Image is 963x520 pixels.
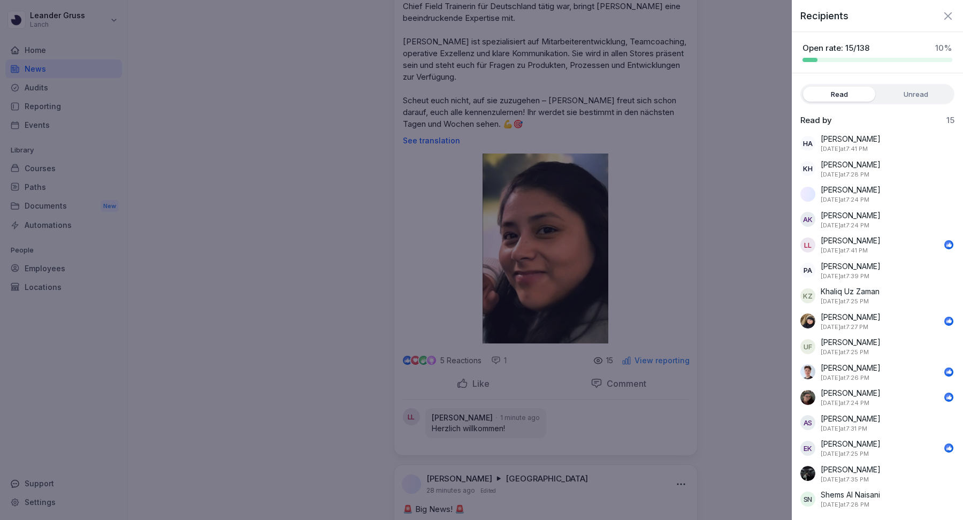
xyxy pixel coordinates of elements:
[821,399,869,408] p: August 21, 2025 at 7:24 PM
[935,43,952,53] p: 10 %
[821,489,880,500] p: Shems Al Naisani
[821,311,881,323] p: [PERSON_NAME]
[800,415,815,430] div: AS
[821,362,881,373] p: [PERSON_NAME]
[821,387,881,399] p: [PERSON_NAME]
[946,115,954,126] p: 15
[880,87,952,102] label: Unread
[945,368,953,376] img: like
[821,195,869,204] p: August 21, 2025 at 7:24 PM
[821,170,869,179] p: August 21, 2025 at 7:28 PM
[821,297,869,306] p: August 21, 2025 at 7:25 PM
[821,235,881,246] p: [PERSON_NAME]
[821,210,881,221] p: [PERSON_NAME]
[803,87,875,102] label: Read
[800,9,849,23] p: Recipients
[800,390,815,405] img: vsdb780yjq3c8z0fgsc1orml.png
[800,288,815,303] div: KZ
[800,263,815,278] div: PA
[800,492,815,507] div: SN
[821,246,868,255] p: August 21, 2025 at 7:41 PM
[821,438,881,449] p: [PERSON_NAME]
[800,364,815,379] img: kn2k215p28akpshysf7ormw9.png
[821,413,881,424] p: [PERSON_NAME]
[800,212,815,227] div: AK
[821,475,869,484] p: August 21, 2025 at 7:35 PM
[800,466,815,481] img: amasts6kdnimu6n5eoex1kd6.png
[821,272,869,281] p: August 21, 2025 at 7:39 PM
[802,43,869,53] p: Open rate: 15/138
[821,464,881,475] p: [PERSON_NAME]
[800,115,832,126] p: Read by
[800,313,815,328] img: ft3c6twtm548hlwbfxvpuuxs.png
[800,161,815,176] div: KH
[821,373,869,383] p: August 21, 2025 at 7:26 PM
[821,348,869,357] p: August 21, 2025 at 7:25 PM
[821,159,881,170] p: [PERSON_NAME]
[800,187,815,202] img: l5aexj2uen8fva72jjw1hczl.png
[821,337,881,348] p: [PERSON_NAME]
[821,424,867,433] p: August 21, 2025 at 7:31 PM
[945,444,953,453] img: like
[821,323,868,332] p: August 21, 2025 at 7:27 PM
[821,286,880,297] p: Khaliq Uz Zaman
[821,184,881,195] p: [PERSON_NAME]
[821,500,869,509] p: August 21, 2025 at 7:28 PM
[800,339,815,354] div: UF
[945,393,953,402] img: like
[945,317,953,325] img: like
[821,221,869,230] p: August 21, 2025 at 7:24 PM
[821,144,868,154] p: August 21, 2025 at 7:41 PM
[800,238,815,253] div: LL
[800,441,815,456] div: EK
[821,261,881,272] p: [PERSON_NAME]
[821,449,869,458] p: August 21, 2025 at 7:25 PM
[945,241,953,249] img: like
[821,133,881,144] p: [PERSON_NAME]
[800,136,815,151] div: HA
